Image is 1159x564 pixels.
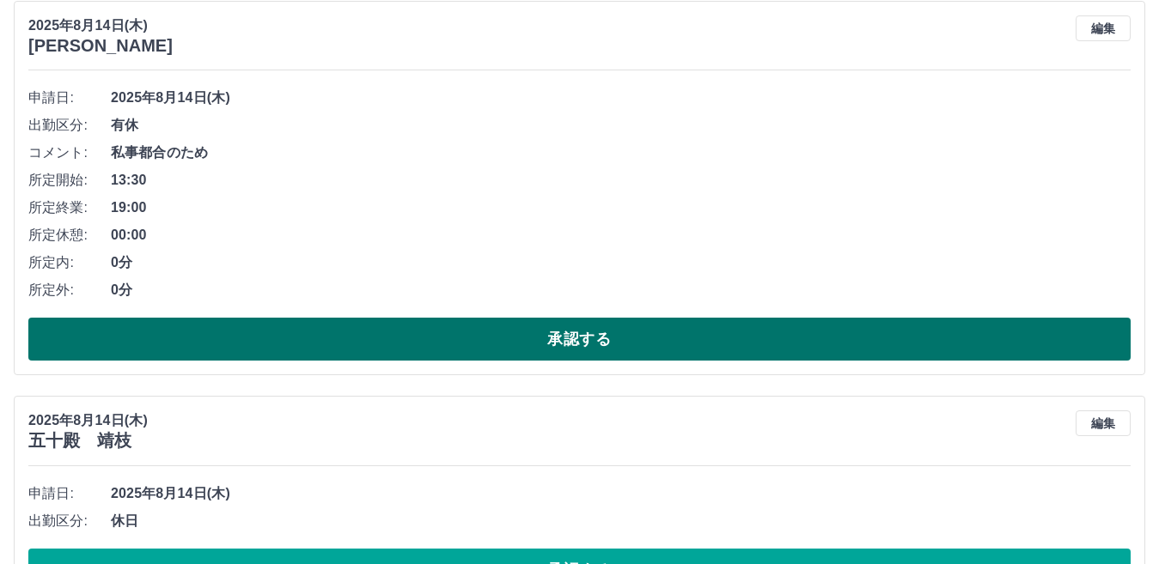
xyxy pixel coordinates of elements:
[111,115,1131,136] span: 有休
[1076,410,1131,436] button: 編集
[28,410,148,431] p: 2025年8月14日(木)
[28,280,111,300] span: 所定外:
[111,280,1131,300] span: 0分
[28,431,148,451] h3: 五十殿 靖枝
[28,170,111,191] span: 所定開始:
[111,511,1131,531] span: 休日
[111,143,1131,163] span: 私事都合のため
[28,88,111,108] span: 申請日:
[28,36,173,56] h3: [PERSON_NAME]
[28,115,111,136] span: 出勤区分:
[1076,15,1131,41] button: 編集
[28,15,173,36] p: 2025年8月14日(木)
[28,197,111,218] span: 所定終業:
[28,318,1131,361] button: 承認する
[28,143,111,163] span: コメント:
[111,88,1131,108] span: 2025年8月14日(木)
[111,483,1131,504] span: 2025年8月14日(木)
[111,225,1131,246] span: 00:00
[28,483,111,504] span: 申請日:
[111,252,1131,273] span: 0分
[28,252,111,273] span: 所定内:
[111,197,1131,218] span: 19:00
[28,511,111,531] span: 出勤区分:
[28,225,111,246] span: 所定休憩:
[111,170,1131,191] span: 13:30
